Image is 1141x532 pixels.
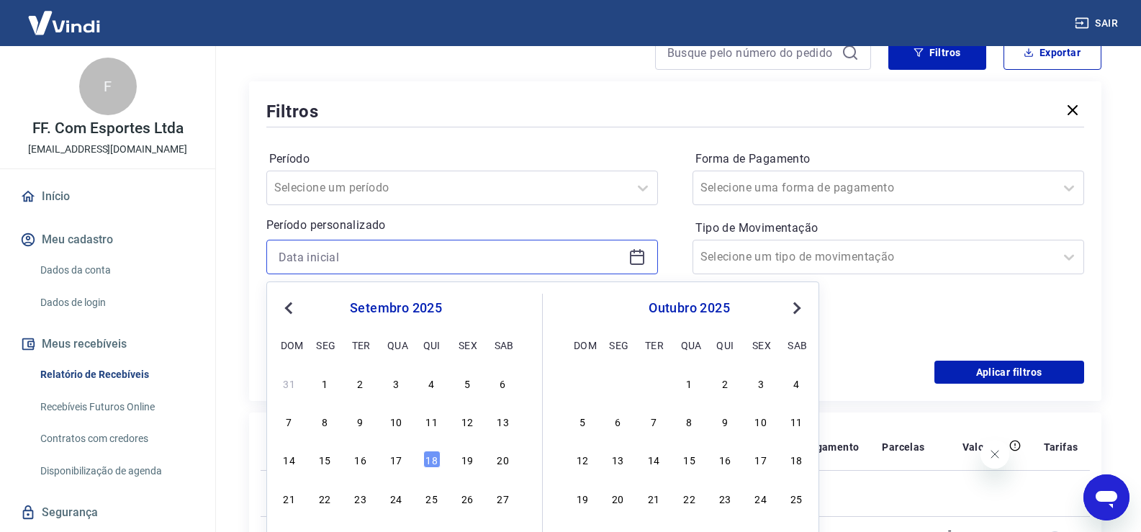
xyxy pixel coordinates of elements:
[28,142,187,157] p: [EMAIL_ADDRESS][DOMAIN_NAME]
[609,336,626,353] div: seg
[17,224,198,256] button: Meu cadastro
[459,374,476,392] div: Choose sexta-feira, 5 de setembro de 2025
[269,150,655,168] label: Período
[35,456,198,486] a: Disponibilização de agenda
[281,336,298,353] div: dom
[645,374,662,392] div: Choose terça-feira, 30 de setembro de 2025
[1083,474,1129,520] iframe: Botão para abrir a janela de mensagens
[495,374,512,392] div: Choose sábado, 6 de setembro de 2025
[934,361,1084,384] button: Aplicar filtros
[645,451,662,468] div: Choose terça-feira, 14 de outubro de 2025
[803,440,860,454] p: Pagamento
[788,412,805,430] div: Choose sábado, 11 de outubro de 2025
[695,220,1081,237] label: Tipo de Movimentação
[716,412,734,430] div: Choose quinta-feira, 9 de outubro de 2025
[681,490,698,507] div: Choose quarta-feira, 22 de outubro de 2025
[17,497,198,528] a: Segurança
[423,412,441,430] div: Choose quinta-feira, 11 de setembro de 2025
[495,412,512,430] div: Choose sábado, 13 de setembro de 2025
[681,374,698,392] div: Choose quarta-feira, 1 de outubro de 2025
[574,336,591,353] div: dom
[752,451,770,468] div: Choose sexta-feira, 17 de outubro de 2025
[681,336,698,353] div: qua
[17,328,198,360] button: Meus recebíveis
[35,392,198,422] a: Recebíveis Futuros Online
[574,412,591,430] div: Choose domingo, 5 de outubro de 2025
[716,490,734,507] div: Choose quinta-feira, 23 de outubro de 2025
[495,490,512,507] div: Choose sábado, 27 de setembro de 2025
[609,490,626,507] div: Choose segunda-feira, 20 de outubro de 2025
[752,374,770,392] div: Choose sexta-feira, 3 de outubro de 2025
[423,490,441,507] div: Choose quinta-feira, 25 de setembro de 2025
[316,374,333,392] div: Choose segunda-feira, 1 de setembro de 2025
[645,490,662,507] div: Choose terça-feira, 21 de outubro de 2025
[387,412,405,430] div: Choose quarta-feira, 10 de setembro de 2025
[882,440,924,454] p: Parcelas
[962,440,1009,454] p: Valor Líq.
[17,181,198,212] a: Início
[1004,35,1101,70] button: Exportar
[387,490,405,507] div: Choose quarta-feira, 24 de setembro de 2025
[645,336,662,353] div: ter
[316,336,333,353] div: seg
[888,35,986,70] button: Filtros
[609,374,626,392] div: Choose segunda-feira, 29 de setembro de 2025
[281,451,298,468] div: Choose domingo, 14 de setembro de 2025
[423,451,441,468] div: Choose quinta-feira, 18 de setembro de 2025
[667,42,836,63] input: Busque pelo número do pedido
[716,374,734,392] div: Choose quinta-feira, 2 de outubro de 2025
[266,100,320,123] h5: Filtros
[387,374,405,392] div: Choose quarta-feira, 3 de setembro de 2025
[281,374,298,392] div: Choose domingo, 31 de agosto de 2025
[17,1,111,45] img: Vindi
[266,217,658,234] p: Período personalizado
[459,412,476,430] div: Choose sexta-feira, 12 de setembro de 2025
[645,412,662,430] div: Choose terça-feira, 7 de outubro de 2025
[752,412,770,430] div: Choose sexta-feira, 10 de outubro de 2025
[752,490,770,507] div: Choose sexta-feira, 24 de outubro de 2025
[609,412,626,430] div: Choose segunda-feira, 6 de outubro de 2025
[495,336,512,353] div: sab
[788,299,806,317] button: Next Month
[35,288,198,317] a: Dados de login
[9,10,121,22] span: Olá! Precisa de ajuda?
[316,490,333,507] div: Choose segunda-feira, 22 de setembro de 2025
[352,336,369,353] div: ter
[35,424,198,454] a: Contratos com credores
[279,246,623,268] input: Data inicial
[495,451,512,468] div: Choose sábado, 20 de setembro de 2025
[281,412,298,430] div: Choose domingo, 7 de setembro de 2025
[681,412,698,430] div: Choose quarta-feira, 8 de outubro de 2025
[387,451,405,468] div: Choose quarta-feira, 17 de setembro de 2025
[1072,10,1124,37] button: Sair
[316,451,333,468] div: Choose segunda-feira, 15 de setembro de 2025
[35,256,198,285] a: Dados da conta
[316,412,333,430] div: Choose segunda-feira, 8 de setembro de 2025
[788,336,805,353] div: sab
[352,451,369,468] div: Choose terça-feira, 16 de setembro de 2025
[35,360,198,389] a: Relatório de Recebíveis
[352,374,369,392] div: Choose terça-feira, 2 de setembro de 2025
[280,299,297,317] button: Previous Month
[79,58,137,115] div: F
[279,299,513,317] div: setembro 2025
[716,451,734,468] div: Choose quinta-feira, 16 de outubro de 2025
[423,374,441,392] div: Choose quinta-feira, 4 de setembro de 2025
[609,451,626,468] div: Choose segunda-feira, 13 de outubro de 2025
[459,490,476,507] div: Choose sexta-feira, 26 de setembro de 2025
[574,490,591,507] div: Choose domingo, 19 de outubro de 2025
[716,336,734,353] div: qui
[572,299,807,317] div: outubro 2025
[281,490,298,507] div: Choose domingo, 21 de setembro de 2025
[752,336,770,353] div: sex
[681,451,698,468] div: Choose quarta-feira, 15 de outubro de 2025
[695,150,1081,168] label: Forma de Pagamento
[459,336,476,353] div: sex
[423,336,441,353] div: qui
[459,451,476,468] div: Choose sexta-feira, 19 de setembro de 2025
[352,490,369,507] div: Choose terça-feira, 23 de setembro de 2025
[574,451,591,468] div: Choose domingo, 12 de outubro de 2025
[32,121,184,136] p: FF. Com Esportes Ltda
[387,336,405,353] div: qua
[574,374,591,392] div: Choose domingo, 28 de setembro de 2025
